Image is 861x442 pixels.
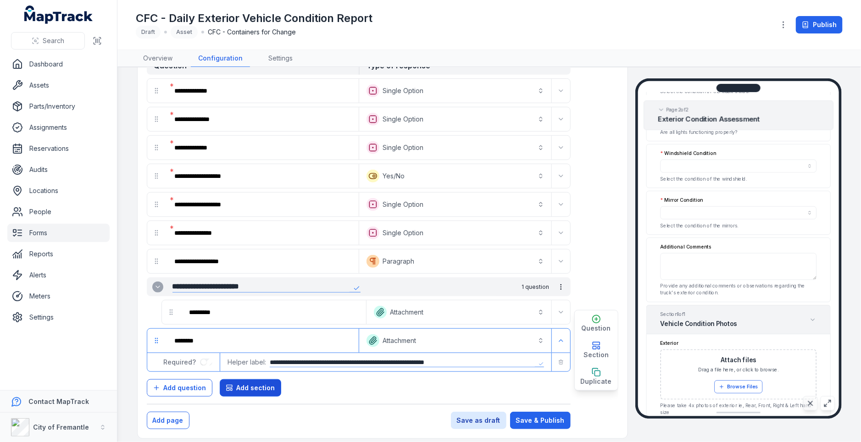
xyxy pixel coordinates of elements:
div: Draft [136,26,161,39]
p: Select the condition of the windshield. [660,176,817,182]
button: Expand [152,282,163,293]
span: Page 2 of 2 [666,106,688,113]
span: Section [583,350,609,359]
button: Search [11,32,85,50]
svg: drag [153,201,160,208]
p: Provide any additional comments or observations regarding the truck's exterior condition. [660,283,817,297]
button: Browse Files [714,381,762,394]
button: Expand [554,169,568,183]
label: Mirror Condition [660,197,703,204]
button: Section [575,337,618,364]
div: :rhgi:-form-item-label [167,331,357,351]
span: CFC - Containers for Change [208,28,296,37]
button: Expand [554,112,568,127]
button: Expand [554,226,568,240]
svg: drag [153,172,160,180]
svg: drag [153,229,160,237]
button: Single Option [361,223,550,243]
span: Add section [237,383,275,392]
button: Expand [554,83,568,98]
a: Configuration [191,50,250,67]
div: :rd35:-form-item-label [182,302,364,322]
div: :rbpt:-form-item-label [167,109,357,129]
svg: drag [153,258,160,265]
a: Forms [7,224,110,242]
strong: City of Fremantle [33,423,89,431]
svg: drag [153,144,160,151]
label: Additional Comments [660,243,711,250]
input: :rhgn:-form-item-label [200,359,213,366]
svg: drag [153,116,160,123]
button: Expand [554,197,568,212]
button: Yes/No [361,166,550,186]
a: Parts/Inventory [7,97,110,116]
span: 1 question [522,283,550,291]
button: Save as draft [451,412,506,429]
button: Paragraph [361,251,550,271]
a: Assignments [7,118,110,137]
a: Assets [7,76,110,94]
span: Question [582,324,611,333]
div: drag [147,82,166,100]
div: drag [147,138,166,157]
button: more-detail [553,279,569,295]
button: Attachment [368,302,550,322]
button: Expand [554,305,568,320]
button: Attachment [361,331,550,351]
div: drag [147,252,166,271]
a: Alerts [7,266,110,284]
div: Asset [171,26,198,39]
button: Single Option [361,194,550,215]
button: Expand [554,140,568,155]
button: Save & Publish [510,412,571,429]
div: :rbql:-form-item-label [167,223,357,243]
h3: Vehicle Condition Photos [660,319,737,329]
a: Settings [7,308,110,326]
div: drag [147,195,166,214]
svg: drag [153,87,160,94]
label: Windshield Condition [660,150,716,157]
a: Reports [7,245,110,263]
div: drag [147,167,166,185]
div: drag [162,303,180,321]
button: Expand [809,316,817,324]
a: Settings [261,50,300,67]
button: Add section [220,379,281,397]
button: Add page [147,412,189,429]
h2: Exterior Condition Assessment [657,115,819,124]
button: Single Option [361,109,550,129]
p: Select the condition of the mirrors. [660,222,817,229]
div: drag [147,110,166,128]
button: Duplicate [575,364,618,390]
span: Required? [164,358,200,366]
a: People [7,203,110,221]
p: Please take 4x photos of exterior ie, Rear, Front, Right & Left hand-size [660,403,817,416]
a: MapTrack [24,6,93,24]
span: Add question [164,383,206,392]
a: Overview [136,50,180,67]
h1: CFC - Daily Exterior Vehicle Condition Report [136,11,372,26]
a: Meters [7,287,110,305]
span: Section 1 of 1 [660,311,737,318]
span: Duplicate [581,377,612,386]
div: :rbq3:-form-item-label [167,138,357,158]
button: Single Option [361,138,550,158]
button: Expand [554,333,568,348]
a: Audits [7,160,110,179]
div: :rbq9:-form-item-label [167,166,357,186]
span: Helper label: [228,358,266,367]
div: drag [147,331,166,350]
span: Search [43,36,64,45]
a: Reservations [7,139,110,158]
a: Dashboard [7,55,110,73]
svg: drag [167,309,175,316]
div: :rbpn:-form-item-label [167,81,357,101]
span: Drag a file here, or click to browse. [698,367,778,374]
div: drag [147,224,166,242]
div: :rbqr:-form-item-label [167,251,357,271]
a: Locations [7,182,110,200]
button: Single Option [361,81,550,101]
svg: drag [153,337,160,344]
strong: Contact MapTrack [28,398,89,405]
button: Add question [147,379,212,397]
